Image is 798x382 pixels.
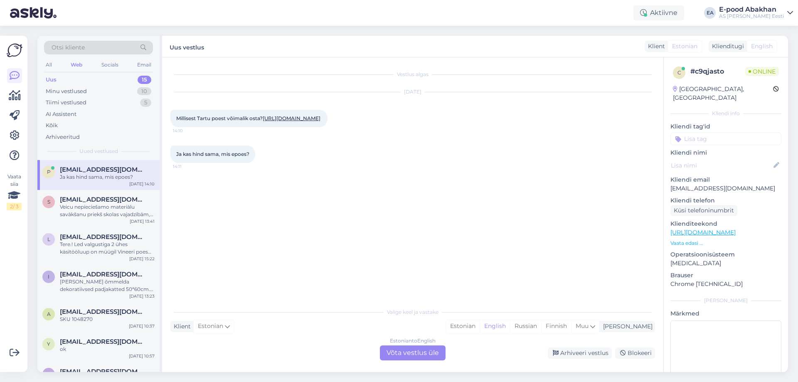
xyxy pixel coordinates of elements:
div: [PERSON_NAME] [670,297,781,304]
p: Kliendi tag'id [670,122,781,131]
div: Klient [645,42,665,51]
div: Kliendi info [670,110,781,117]
div: Küsi telefoninumbrit [670,205,737,216]
div: [DATE] 14:10 [129,181,155,187]
p: Chrome [TECHNICAL_ID] [670,280,781,288]
div: Aktiivne [633,5,684,20]
div: SKU 1048270 [60,315,155,323]
span: Online [745,67,779,76]
p: [MEDICAL_DATA] [670,259,781,268]
div: Klient [170,322,191,331]
a: [URL][DOMAIN_NAME] [670,229,736,236]
div: Tiimi vestlused [46,99,86,107]
div: AI Assistent [46,110,76,118]
div: [PERSON_NAME] [600,322,653,331]
span: English [751,42,773,51]
span: Estonian [198,322,223,331]
p: [EMAIL_ADDRESS][DOMAIN_NAME] [670,184,781,193]
span: 14:10 [173,128,204,134]
div: Uus [46,76,57,84]
div: [DATE] 10:57 [129,353,155,359]
span: Estonian [672,42,697,51]
div: Valige keel ja vastake [170,308,655,316]
span: inga.talts@mail.ee [60,271,146,278]
div: 15 [138,76,151,84]
div: Socials [100,59,120,70]
span: p [47,169,51,175]
span: c [677,69,681,76]
div: [GEOGRAPHIC_DATA], [GEOGRAPHIC_DATA] [673,85,773,102]
img: Askly Logo [7,42,22,58]
div: Blokeeri [615,347,655,359]
div: Estonian [446,320,480,333]
p: Märkmed [670,309,781,318]
span: llepp85@gmail.com [60,233,146,241]
div: [DATE] 15:22 [129,256,155,262]
div: 5 [140,99,151,107]
div: ok [60,345,155,353]
div: [DATE] [170,88,655,96]
span: p [47,371,51,377]
span: y [47,341,50,347]
p: Kliendi nimi [670,148,781,157]
div: [DATE] 13:23 [129,293,155,299]
div: Vestlus algas [170,71,655,78]
label: Uus vestlus [170,41,204,52]
p: Klienditeekond [670,219,781,228]
input: Lisa tag [670,133,781,145]
div: 2 / 3 [7,203,22,210]
div: Web [69,59,84,70]
div: Vaata siia [7,173,22,210]
div: Klienditugi [709,42,744,51]
div: EA [704,7,716,19]
div: Võta vestlus üle [380,345,446,360]
p: Vaata edasi ... [670,239,781,247]
span: paula20816paula@gmail.com [60,368,146,375]
span: smaragts9@inbox.lv [60,196,146,203]
div: Estonian to English [390,337,436,345]
span: i [48,274,49,280]
div: [DATE] 13:41 [130,218,155,224]
div: English [480,320,510,333]
div: Veicu nepieciešamo materiālu savākšanu priekš skolas vajadzībām, būs vajadzīga pavadzīme Rīgas 86... [60,203,155,218]
p: Brauser [670,271,781,280]
span: s [47,199,50,205]
div: Russian [510,320,541,333]
div: All [44,59,54,70]
p: Operatsioonisüsteem [670,250,781,259]
div: Finnish [541,320,571,333]
div: Tere.! Led valgustiga 2 ühes käsitööluup on müügil Vineeri poes või kus poes oleks see saadaval? [60,241,155,256]
div: Ja kas hind sama, mis epoes? [60,173,155,181]
div: [DATE] 10:37 [129,323,155,329]
span: 14:11 [173,163,204,170]
div: Arhiveeritud [46,133,80,141]
span: Ja kas hind sama, mis epoes? [176,151,249,157]
span: y77@list.ru [60,338,146,345]
span: Uued vestlused [79,148,118,155]
a: E-pood AbakhanAS [PERSON_NAME] Eesti [719,6,793,20]
span: atdk.fb@gmail.com [60,308,146,315]
a: [URL][DOMAIN_NAME] [263,115,320,121]
span: l [47,236,50,242]
span: Otsi kliente [52,43,85,52]
div: Email [135,59,153,70]
p: Kliendi telefon [670,196,781,205]
span: a [47,311,51,317]
span: Millisest Tartu poest võimalik osta? [176,115,322,121]
p: Kliendi email [670,175,781,184]
span: piret.partelsohn@gmail.com [60,166,146,173]
div: AS [PERSON_NAME] Eesti [719,13,784,20]
input: Lisa nimi [671,161,772,170]
div: [PERSON_NAME] õmmelda dekoratiivsed padjakatted 50*60cm. Millist lukku soovitate? [60,278,155,293]
div: Arhiveeri vestlus [548,347,612,359]
div: E-pood Abakhan [719,6,784,13]
span: Muu [576,322,589,330]
div: # c9qjasto [690,67,745,76]
div: Minu vestlused [46,87,87,96]
div: Kõik [46,121,58,130]
div: 10 [137,87,151,96]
